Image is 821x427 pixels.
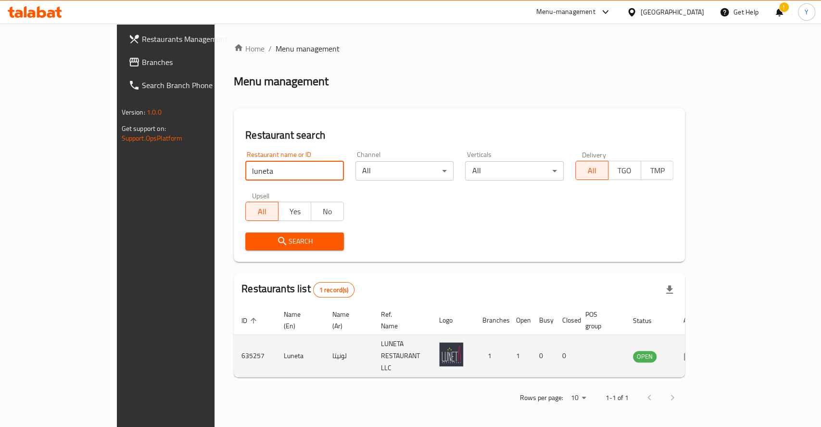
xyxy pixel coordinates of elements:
[531,335,555,377] td: 0
[268,43,272,54] li: /
[612,164,637,178] span: TGO
[122,132,183,144] a: Support.OpsPlatform
[245,161,344,181] input: Search for restaurant name or ID..
[245,128,673,142] h2: Restaurant search
[276,43,340,54] span: Menu management
[332,309,362,332] span: Name (Ar)
[121,74,254,97] a: Search Branch Phone
[676,306,709,335] th: Action
[580,164,605,178] span: All
[234,43,685,54] nav: breadcrumb
[241,282,354,298] h2: Restaurants list
[245,233,344,250] button: Search
[142,33,246,45] span: Restaurants Management
[373,335,431,377] td: LUNETA RESTAURANT LLC
[641,161,674,180] button: TMP
[122,106,145,118] span: Version:
[582,151,606,158] label: Delivery
[645,164,670,178] span: TMP
[325,335,373,377] td: لونيتا
[142,79,246,91] span: Search Branch Phone
[633,315,664,326] span: Status
[555,335,578,377] td: 0
[475,335,508,377] td: 1
[142,56,246,68] span: Branches
[234,74,328,89] h2: Menu management
[252,192,270,199] label: Upsell
[508,306,531,335] th: Open
[278,202,311,221] button: Yes
[314,285,354,295] span: 1 record(s)
[276,335,325,377] td: Luneta
[531,306,555,335] th: Busy
[122,122,166,135] span: Get support on:
[439,342,463,366] img: Luneta
[519,392,563,404] p: Rows per page:
[465,161,564,181] div: All
[284,309,313,332] span: Name (En)
[608,161,641,180] button: TGO
[311,202,344,221] button: No
[683,350,701,362] div: Menu
[805,7,808,17] span: Y
[381,309,420,332] span: Ref. Name
[605,392,628,404] p: 1-1 of 1
[567,391,590,405] div: Rows per page:
[315,205,340,219] span: No
[313,282,355,298] div: Total records count
[234,306,709,377] table: enhanced table
[475,306,508,335] th: Branches
[355,161,454,181] div: All
[585,309,614,332] span: POS group
[555,306,578,335] th: Closed
[633,351,657,362] span: OPEN
[253,235,336,247] span: Search
[575,161,608,180] button: All
[282,205,307,219] span: Yes
[147,106,162,118] span: 1.0.0
[250,205,275,219] span: All
[121,27,254,51] a: Restaurants Management
[121,51,254,74] a: Branches
[241,315,260,326] span: ID
[641,7,704,17] div: [GEOGRAPHIC_DATA]
[234,335,276,377] td: 635257
[658,278,681,301] div: Export file
[508,335,531,377] td: 1
[431,306,475,335] th: Logo
[245,202,278,221] button: All
[536,6,595,18] div: Menu-management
